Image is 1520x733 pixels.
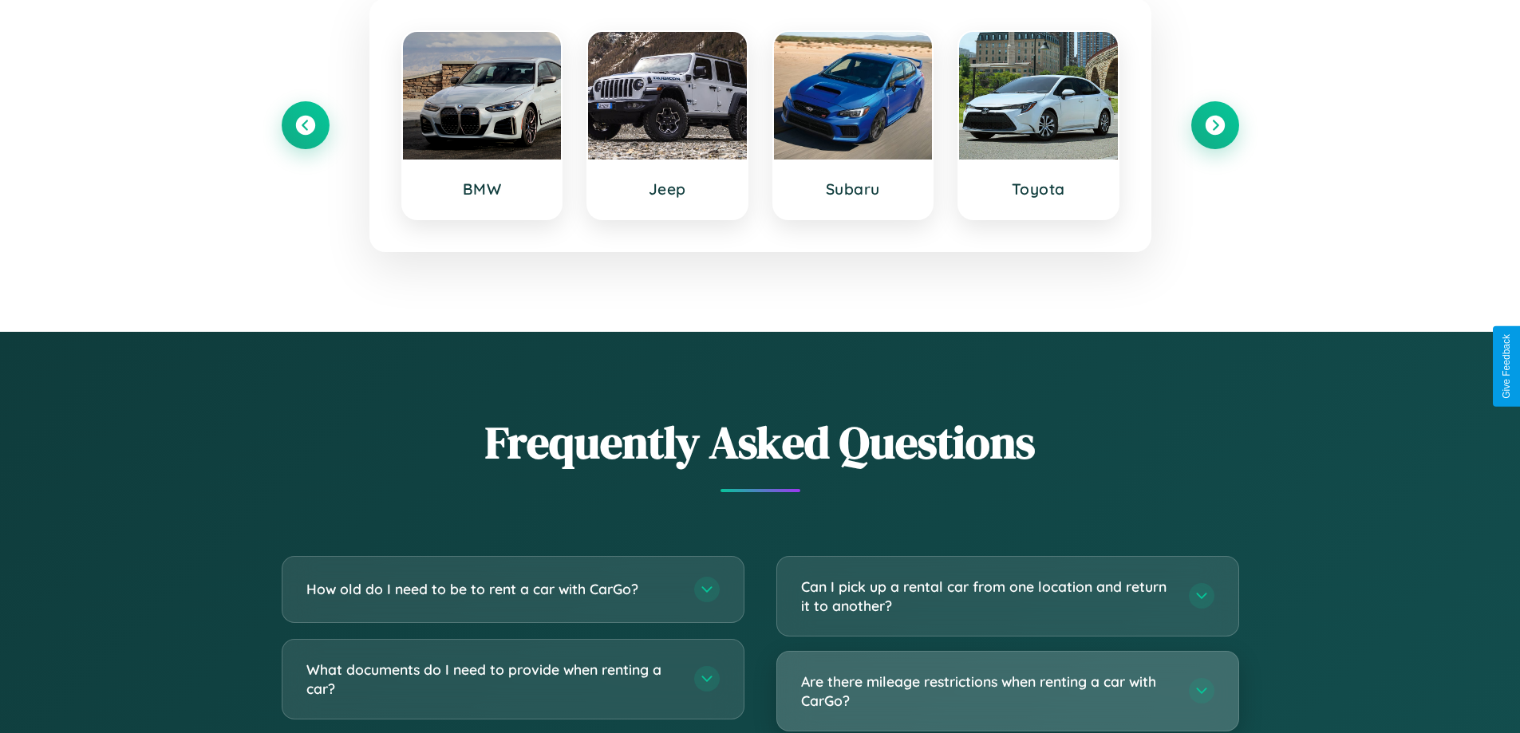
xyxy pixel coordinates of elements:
h3: BMW [419,179,546,199]
div: Give Feedback [1501,334,1512,399]
h3: Jeep [604,179,731,199]
h3: Toyota [975,179,1102,199]
h2: Frequently Asked Questions [282,412,1239,473]
h3: Subaru [790,179,917,199]
h3: Can I pick up a rental car from one location and return it to another? [801,577,1173,616]
h3: Are there mileage restrictions when renting a car with CarGo? [801,672,1173,711]
h3: How old do I need to be to rent a car with CarGo? [306,579,678,599]
h3: What documents do I need to provide when renting a car? [306,660,678,699]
